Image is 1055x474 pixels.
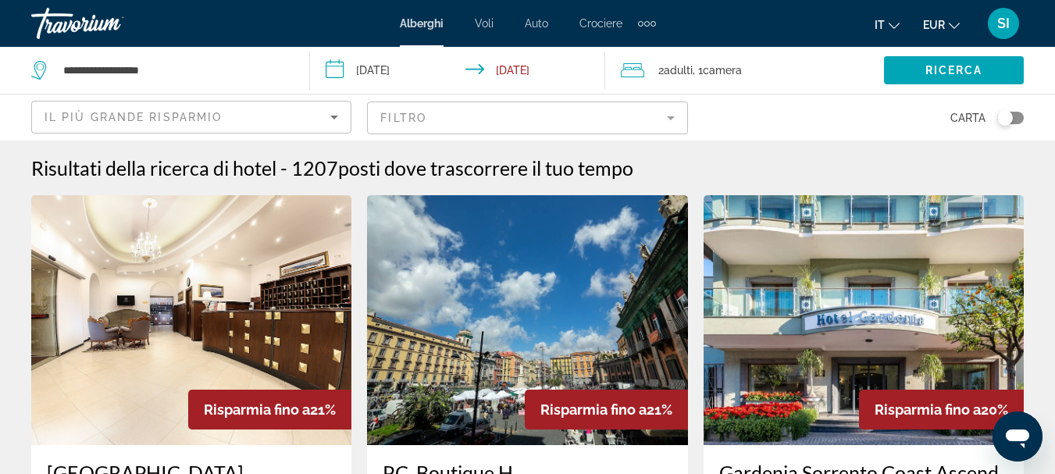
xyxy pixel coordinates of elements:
mat-select: Sort by [45,108,338,127]
img: Hotel image [704,195,1024,445]
div: 20% [859,390,1024,429]
span: Risparmia fino a [204,401,310,418]
a: Crociere [579,17,622,30]
span: - [280,156,287,180]
span: 2 [658,59,693,81]
span: SI [997,16,1010,31]
img: Hotel image [31,195,351,445]
span: , 1 [693,59,742,81]
span: Carta [950,107,985,129]
button: Toggle map [985,111,1024,125]
span: Risparmia fino a [875,401,981,418]
div: 21% [525,390,688,429]
h2: 1207 [291,156,633,180]
span: it [875,19,885,31]
span: Adulti [664,64,693,77]
h1: Risultati della ricerca di hotel [31,156,276,180]
button: Ricerca [884,56,1024,84]
span: Camera [703,64,742,77]
div: 21% [188,390,351,429]
a: Auto [525,17,548,30]
button: Filter [367,101,687,135]
button: Change language [875,13,900,36]
span: EUR [923,19,945,31]
img: Hotel image [367,195,687,445]
a: Travorium [31,3,187,44]
button: Travelers: 2 adults, 0 children [605,47,884,94]
a: Alberghi [400,17,444,30]
button: User Menu [983,7,1024,40]
span: Ricerca [925,64,983,77]
span: posti dove trascorrere il tuo tempo [338,156,633,180]
span: Il più grande risparmio [45,111,222,123]
button: Change currency [923,13,960,36]
button: Check-in date: Oct 18, 2025 Check-out date: Oct 19, 2025 [310,47,604,94]
a: Voli [475,17,494,30]
iframe: Pulsante per aprire la finestra di messaggistica [993,412,1043,462]
span: Risparmia fino a [540,401,647,418]
button: Extra navigation items [638,11,656,36]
